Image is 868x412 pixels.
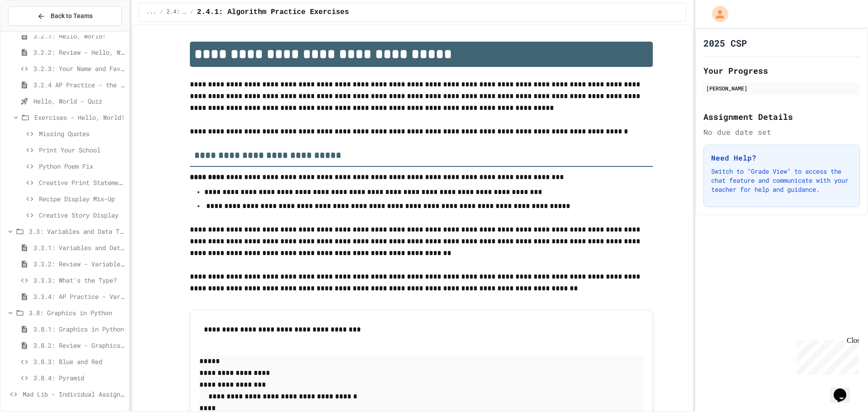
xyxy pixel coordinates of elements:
span: 3.8: Graphics in Python [29,308,125,317]
span: 3.8.2: Review - Graphics in Python [33,341,125,350]
span: 3.3.3: What's the Type? [33,275,125,285]
span: Mad Lib - Individual Assignment [23,389,125,399]
h1: 2025 CSP [703,37,747,49]
div: No due date set [703,127,860,137]
span: 3.8.4: Pyramid [33,373,125,383]
span: 3.3.2: Review - Variables and Data Types [33,259,125,269]
span: 3.2.1: Hello, World! [33,31,125,41]
iframe: chat widget [793,336,859,375]
div: Chat with us now!Close [4,4,62,57]
span: 3.3: Variables and Data Types [29,227,125,236]
span: ... [146,9,156,16]
iframe: chat widget [830,376,859,403]
span: 3.2.3: Your Name and Favorite Movie [33,64,125,73]
span: 3.2.2: Review - Hello, World! [33,47,125,57]
span: 3.2.4 AP Practice - the DISPLAY Procedure [33,80,125,90]
span: 3.8.1: Graphics in Python [33,324,125,334]
span: Python Poem Fix [39,161,125,171]
span: / [190,9,193,16]
h2: Assignment Details [703,110,860,123]
div: My Account [703,4,731,24]
span: 3.3.1: Variables and Data Types [33,243,125,252]
span: Print Your School [39,145,125,155]
p: Switch to "Grade View" to access the chat feature and communicate with your teacher for help and ... [711,167,852,194]
button: Back to Teams [8,6,122,26]
span: 2.4: Practice with Algorithms [167,9,187,16]
span: Missing Quotes [39,129,125,138]
h2: Your Progress [703,64,860,77]
h3: Need Help? [711,152,852,163]
span: / [160,9,163,16]
span: Exercises - Hello, World! [34,113,125,122]
span: Hello, World - Quiz [33,96,125,106]
span: Creative Story Display [39,210,125,220]
span: Recipe Display Mix-Up [39,194,125,204]
span: Creative Print Statements [39,178,125,187]
span: Back to Teams [51,11,93,21]
span: 3.3.4: AP Practice - Variables [33,292,125,301]
span: 3.8.3: Blue and Red [33,357,125,366]
span: 2.4.1: Algorithm Practice Exercises [197,7,349,18]
div: [PERSON_NAME] [706,84,857,92]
